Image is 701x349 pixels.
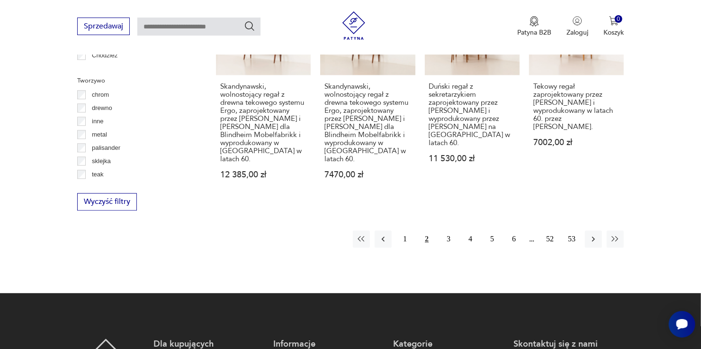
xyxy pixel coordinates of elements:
h3: Skandynawski, wolnostojący regał z drewna tekowego systemu Ergo, zaprojektowany przez [PERSON_NAM... [324,83,411,163]
button: 52 [541,230,558,248]
p: 12 385,00 zł [220,171,306,179]
button: 3 [440,230,457,248]
a: Sprzedawaj [77,24,130,30]
p: Ćmielów [92,64,116,74]
p: Chodzież [92,50,117,61]
img: Ikona medalu [530,16,539,27]
button: 4 [462,230,479,248]
p: palisander [92,143,120,153]
button: Zaloguj [566,16,588,37]
p: drewno [92,103,112,113]
button: 53 [563,230,580,248]
p: teak [92,169,104,180]
button: 2 [418,230,435,248]
h3: Duński regał z sekretarzykiem zaprojektowany przez [PERSON_NAME] i wyprodukowany przez [PERSON_NA... [429,83,515,147]
p: Tworzywo [77,75,193,86]
button: 5 [484,230,501,248]
p: Patyna B2B [517,28,551,37]
img: Ikona koszyka [609,16,619,26]
p: 11 530,00 zł [429,155,515,163]
button: 6 [505,230,522,248]
div: 0 [615,15,623,23]
p: 7002,00 zł [533,138,620,147]
p: inne [92,116,104,127]
p: Zaloguj [566,28,588,37]
button: 0Koszyk [603,16,624,37]
a: Ikona medaluPatyna B2B [517,16,551,37]
p: chrom [92,90,109,100]
p: tworzywo sztuczne [92,183,144,193]
p: metal [92,129,107,140]
p: sklejka [92,156,111,166]
p: 7470,00 zł [324,171,411,179]
img: Patyna - sklep z meblami i dekoracjami vintage [340,11,368,40]
button: 1 [396,230,413,248]
h3: Tekowy regał zaprojektowany przez [PERSON_NAME] i wyprodukowany w latach 60. przez [PERSON_NAME]. [533,83,620,131]
button: Wyczyść filtry [77,193,137,211]
button: Sprzedawaj [77,18,130,35]
p: Koszyk [603,28,624,37]
iframe: Smartsupp widget button [669,311,695,338]
button: Szukaj [244,20,255,32]
button: Patyna B2B [517,16,551,37]
img: Ikonka użytkownika [573,16,582,26]
h3: Skandynawski, wolnostojący regał z drewna tekowego systemu Ergo, zaprojektowany przez [PERSON_NAM... [220,83,306,163]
